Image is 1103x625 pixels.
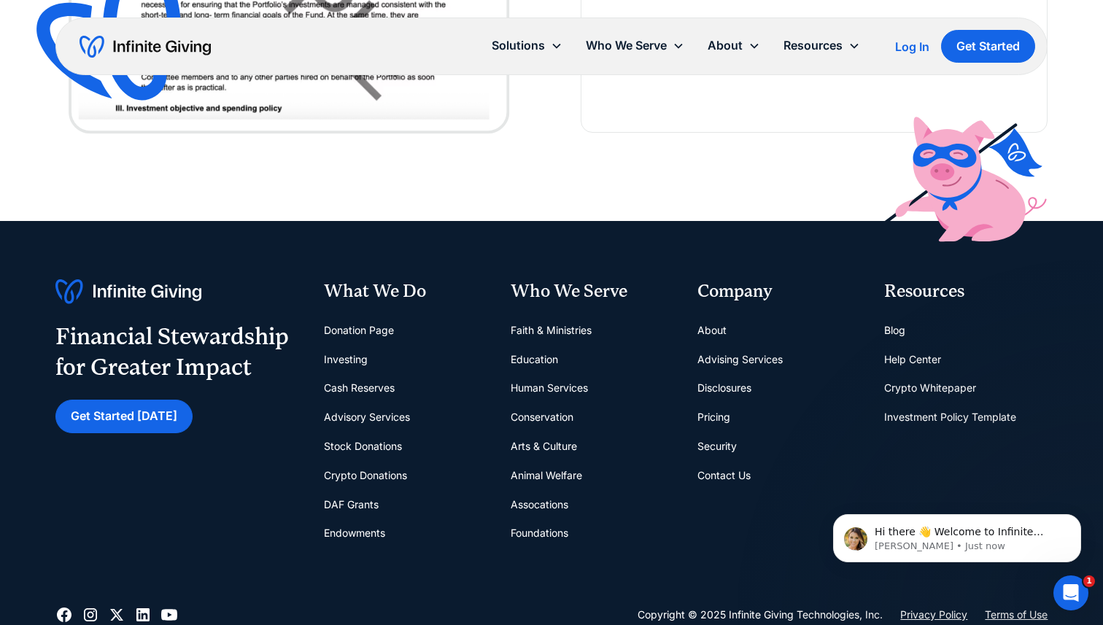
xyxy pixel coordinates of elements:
[511,345,558,374] a: Education
[511,519,568,548] a: Foundations
[511,279,674,304] div: Who We Serve
[492,36,545,55] div: Solutions
[696,30,772,61] div: About
[884,345,941,374] a: Help Center
[941,30,1035,63] a: Get Started
[324,432,402,461] a: Stock Donations
[324,279,487,304] div: What We Do
[772,30,872,61] div: Resources
[511,461,582,490] a: Animal Welfare
[574,30,696,61] div: Who We Serve
[586,36,667,55] div: Who We Serve
[1083,575,1095,587] span: 1
[900,606,967,624] a: Privacy Policy
[55,322,289,382] div: Financial Stewardship for Greater Impact
[697,373,751,403] a: Disclosures
[511,403,573,432] a: Conservation
[811,484,1103,586] iframe: Intercom notifications message
[985,606,1048,624] a: Terms of Use
[697,279,861,304] div: Company
[511,316,592,345] a: Faith & Ministries
[480,30,574,61] div: Solutions
[697,316,727,345] a: About
[884,403,1016,432] a: Investment Policy Template
[895,41,929,53] div: Log In
[55,400,193,432] a: Get Started [DATE]
[884,279,1048,304] div: Resources
[511,490,568,519] a: Assocations
[895,38,929,55] a: Log In
[324,461,407,490] a: Crypto Donations
[884,316,905,345] a: Blog
[697,403,730,432] a: Pricing
[697,345,783,374] a: Advising Services
[511,432,577,461] a: Arts & Culture
[324,490,379,519] a: DAF Grants
[697,461,751,490] a: Contact Us
[324,403,410,432] a: Advisory Services
[884,373,976,403] a: Crypto Whitepaper
[1053,575,1088,610] iframe: Intercom live chat
[783,36,843,55] div: Resources
[324,345,368,374] a: Investing
[80,35,211,58] a: home
[324,519,385,548] a: Endowments
[324,316,394,345] a: Donation Page
[697,432,737,461] a: Security
[511,373,588,403] a: Human Services
[638,606,883,624] div: Copyright © 2025 Infinite Giving Technologies, Inc.
[324,373,395,403] a: Cash Reserves
[708,36,743,55] div: About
